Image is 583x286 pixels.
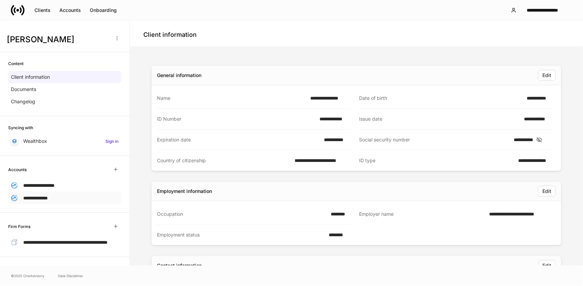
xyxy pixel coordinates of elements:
[8,71,121,83] a: Client information
[8,135,121,147] a: WealthboxSign in
[8,83,121,95] a: Documents
[359,116,520,122] div: Issue date
[8,223,30,230] h6: Firm Forms
[359,157,514,164] div: ID type
[157,72,201,79] div: General information
[105,138,118,145] h6: Sign in
[85,5,121,16] button: Onboarding
[359,136,510,143] div: Social security number
[157,116,315,122] div: ID Number
[542,72,551,79] div: Edit
[11,86,36,93] p: Documents
[8,124,33,131] h6: Syncing with
[157,95,307,102] div: Name
[8,60,24,67] h6: Content
[11,74,50,80] p: Client information
[8,95,121,108] a: Changelog
[90,7,117,14] div: Onboarding
[23,138,47,145] p: Wealthbox
[7,34,109,45] h3: [PERSON_NAME]
[359,95,523,102] div: Date of birth
[11,98,35,105] p: Changelog
[157,136,320,143] div: Expiration date
[538,186,556,197] button: Edit
[55,5,85,16] button: Accounts
[157,211,327,217] div: Occupation
[30,5,55,16] button: Clients
[157,231,325,238] div: Employment status
[8,166,27,173] h6: Accounts
[143,31,197,39] h4: Client information
[58,273,83,279] a: Data Disclaimer
[11,273,44,279] span: © 2025 OneAdvisory
[538,260,556,271] button: Edit
[157,188,212,195] div: Employment information
[542,188,551,195] div: Edit
[157,262,202,269] div: Contact information
[157,157,290,164] div: Country of citizenship
[542,262,551,269] div: Edit
[34,7,51,14] div: Clients
[359,211,485,218] div: Employer name
[59,7,81,14] div: Accounts
[538,70,556,81] button: Edit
